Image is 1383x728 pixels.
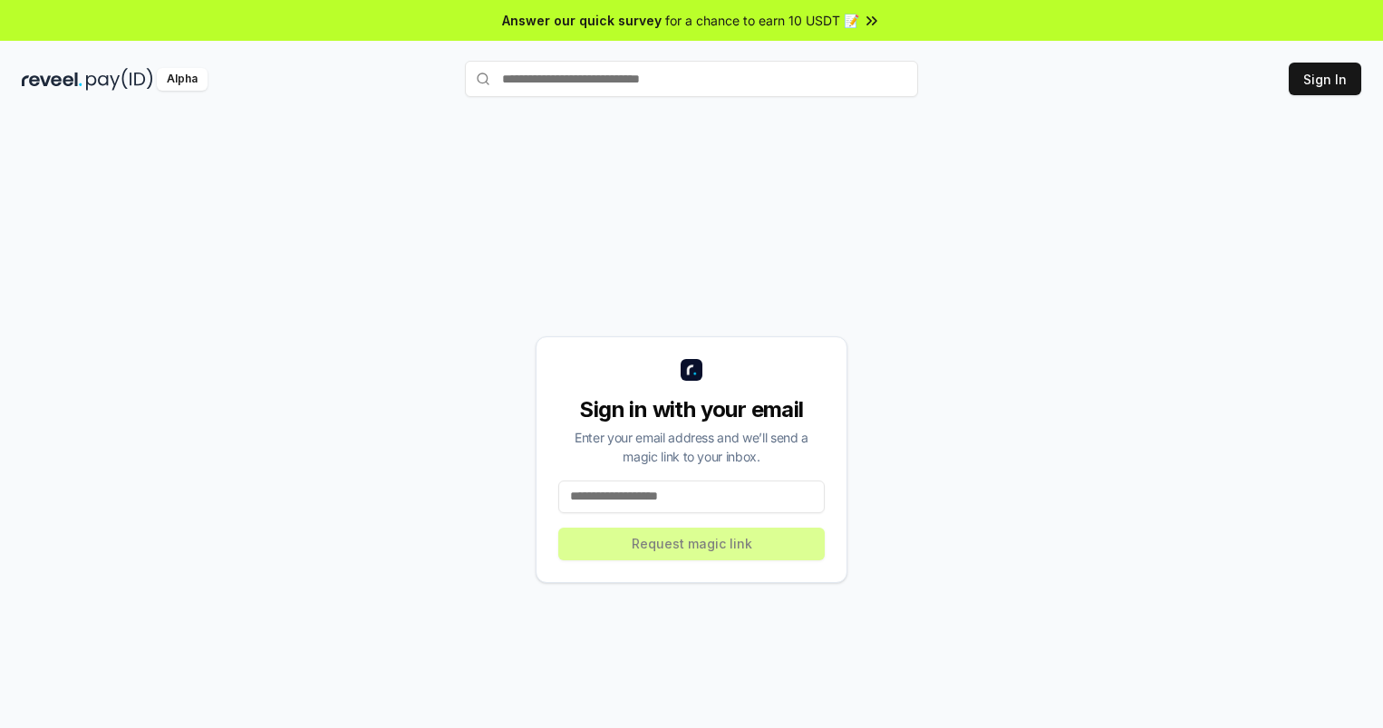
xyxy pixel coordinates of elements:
div: Alpha [157,68,208,91]
button: Sign In [1289,63,1361,95]
span: Answer our quick survey [502,11,662,30]
img: pay_id [86,68,153,91]
img: logo_small [681,359,702,381]
div: Enter your email address and we’ll send a magic link to your inbox. [558,428,825,466]
span: for a chance to earn 10 USDT 📝 [665,11,859,30]
img: reveel_dark [22,68,82,91]
div: Sign in with your email [558,395,825,424]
